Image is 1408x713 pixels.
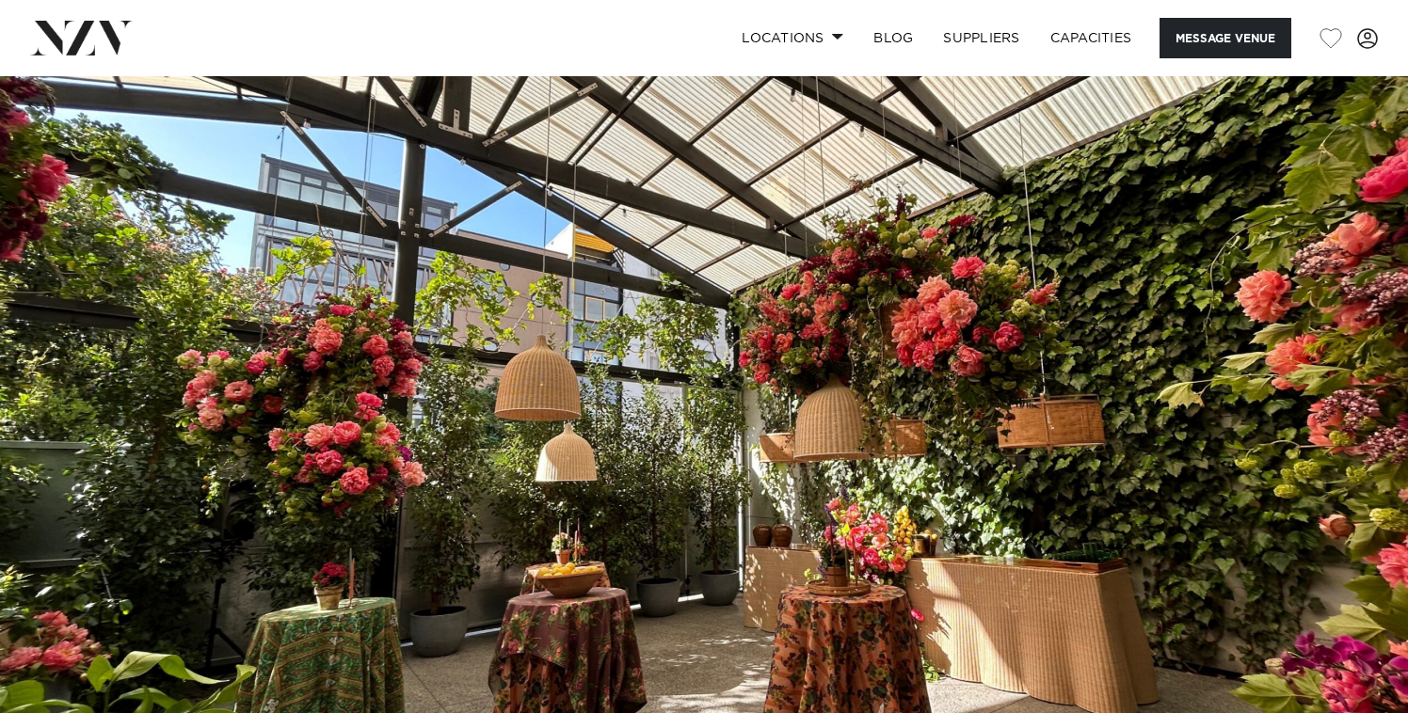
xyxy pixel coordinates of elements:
[1035,18,1147,58] a: Capacities
[30,21,133,55] img: nzv-logo.png
[727,18,858,58] a: Locations
[858,18,928,58] a: BLOG
[928,18,1034,58] a: SUPPLIERS
[1160,18,1291,58] button: Message Venue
